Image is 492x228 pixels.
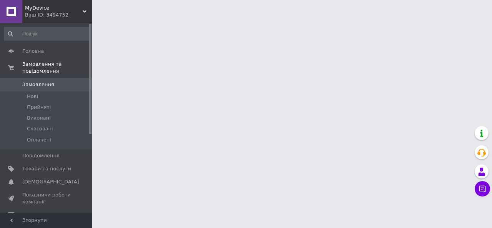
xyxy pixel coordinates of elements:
[22,212,42,219] span: Відгуки
[22,81,54,88] span: Замовлення
[25,12,92,18] div: Ваш ID: 3494752
[27,93,38,100] span: Нові
[27,125,53,132] span: Скасовані
[27,136,51,143] span: Оплачені
[475,181,490,196] button: Чат з покупцем
[22,178,79,185] span: [DEMOGRAPHIC_DATA]
[27,115,51,121] span: Виконані
[22,191,71,205] span: Показники роботи компанії
[22,152,60,159] span: Повідомлення
[4,27,91,41] input: Пошук
[27,104,51,111] span: Прийняті
[22,165,71,172] span: Товари та послуги
[25,5,83,12] span: MyDevice
[22,61,92,75] span: Замовлення та повідомлення
[22,48,44,55] span: Головна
